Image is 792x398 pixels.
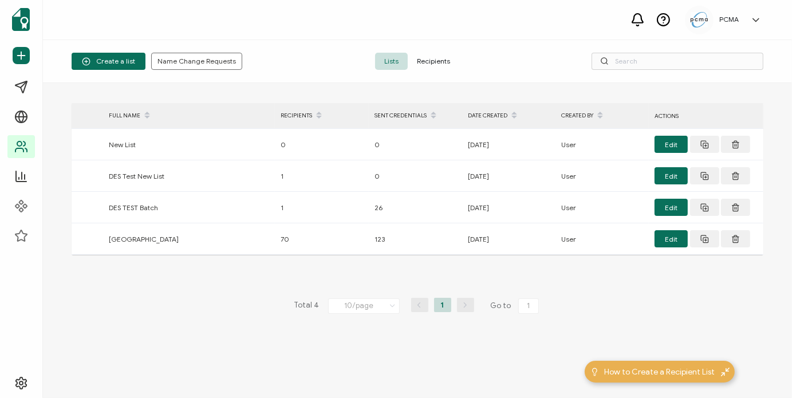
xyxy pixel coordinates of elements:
div: 26 [369,201,462,214]
div: ACTIONS [649,109,763,123]
button: Name Change Requests [151,53,242,70]
div: FULL NAME [103,106,275,125]
div: User [555,138,649,151]
span: Recipients [408,53,459,70]
span: Go to [491,298,541,314]
div: [DATE] [462,170,555,183]
div: 70 [275,233,369,246]
span: Create a list [82,57,135,66]
iframe: Chat Widget [735,343,792,398]
div: 1 [275,201,369,214]
div: RECIPIENTS [275,106,369,125]
div: CREATED BY [555,106,649,125]
div: DATE CREATED [462,106,555,125]
div: 0 [275,138,369,151]
div: 123 [369,233,462,246]
div: SENT CREDENTIALS [369,106,462,125]
button: Create a list [72,53,145,70]
div: DES TEST Batch [103,201,275,214]
span: Lists [375,53,408,70]
img: minimize-icon.svg [721,368,730,376]
div: User [555,201,649,214]
img: sertifier-logomark-colored.svg [12,8,30,31]
div: New List [103,138,275,151]
button: Edit [655,167,688,184]
div: [DATE] [462,201,555,214]
input: Select [328,298,400,314]
div: 1 [275,170,369,183]
div: 0 [369,170,462,183]
button: Edit [655,199,688,216]
span: How to Create a Recipient List [605,366,715,378]
h5: PCMA [719,15,739,23]
input: Search [592,53,763,70]
div: [GEOGRAPHIC_DATA] [103,233,275,246]
div: [DATE] [462,138,555,151]
button: Edit [655,136,688,153]
div: User [555,233,649,246]
span: Name Change Requests [157,58,236,65]
img: 5c892e8a-a8c9-4ab0-b501-e22bba25706e.jpg [691,12,708,27]
div: 0 [369,138,462,151]
li: 1 [434,298,451,312]
div: User [555,170,649,183]
div: [DATE] [462,233,555,246]
div: DES Test New List [103,170,275,183]
span: Total 4 [294,298,320,314]
button: Edit [655,230,688,247]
